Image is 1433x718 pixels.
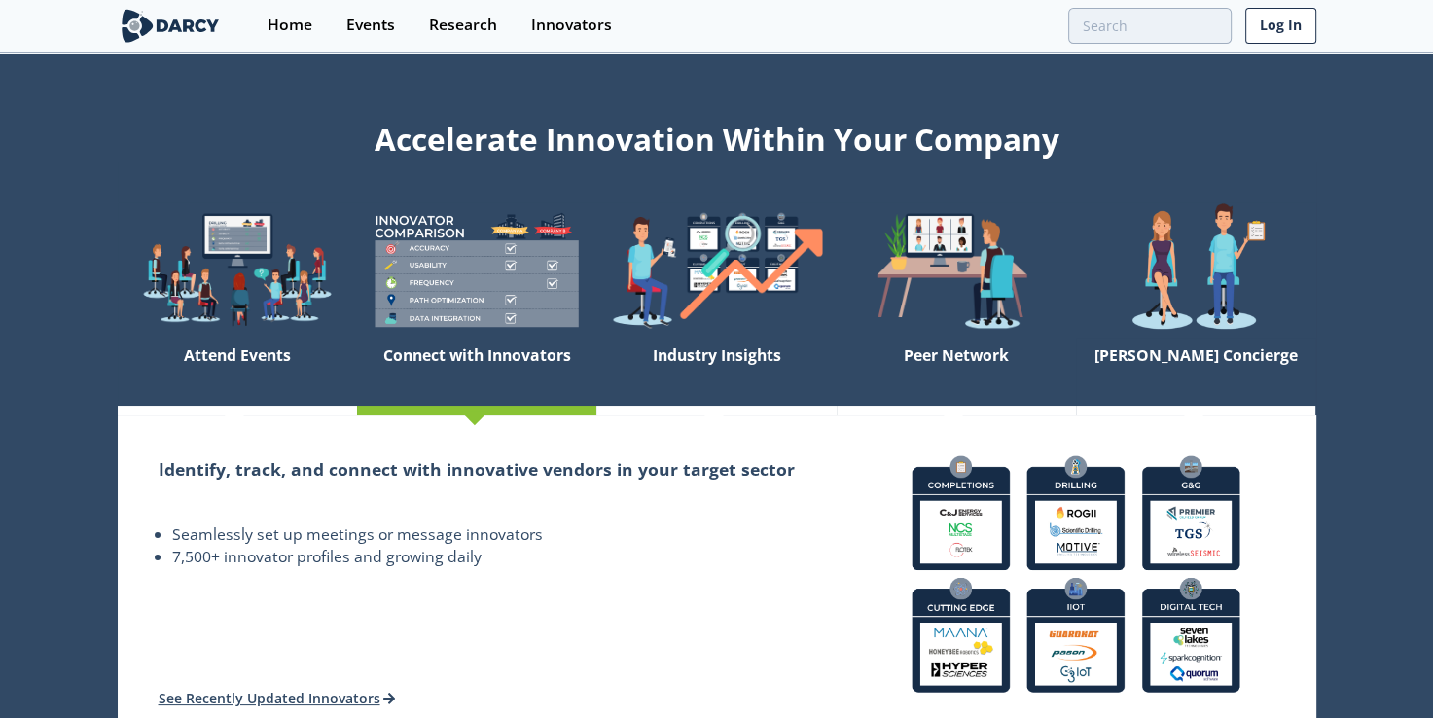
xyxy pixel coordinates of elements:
[1068,8,1232,44] input: Advanced Search
[118,9,224,43] img: logo-wide.svg
[429,18,497,33] div: Research
[531,18,612,33] div: Innovators
[837,202,1076,338] img: welcome-attend-b816887fc24c32c29d1763c6e0ddb6e6.png
[1076,338,1315,406] div: [PERSON_NAME] Concierge
[172,523,796,547] li: Seamlessly set up meetings or message innovators
[159,456,796,482] h2: Identify, track, and connect with innovative vendors in your target sector
[896,440,1256,708] img: connect-with-innovators-bd83fc158da14f96834d5193b73f77c6.png
[357,202,596,338] img: welcome-compare-1b687586299da8f117b7ac84fd957760.png
[118,109,1316,162] div: Accelerate Innovation Within Your Company
[596,202,836,338] img: welcome-find-a12191a34a96034fcac36f4ff4d37733.png
[118,202,357,338] img: welcome-explore-560578ff38cea7c86bcfe544b5e45342.png
[268,18,312,33] div: Home
[357,338,596,406] div: Connect with Innovators
[1245,8,1316,44] a: Log In
[596,338,836,406] div: Industry Insights
[172,546,796,569] li: 7,500+ innovator profiles and growing daily
[118,338,357,406] div: Attend Events
[346,18,395,33] div: Events
[1076,202,1315,338] img: welcome-concierge-wide-20dccca83e9cbdbb601deee24fb8df72.png
[159,689,396,707] a: See Recently Updated Innovators
[837,338,1076,406] div: Peer Network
